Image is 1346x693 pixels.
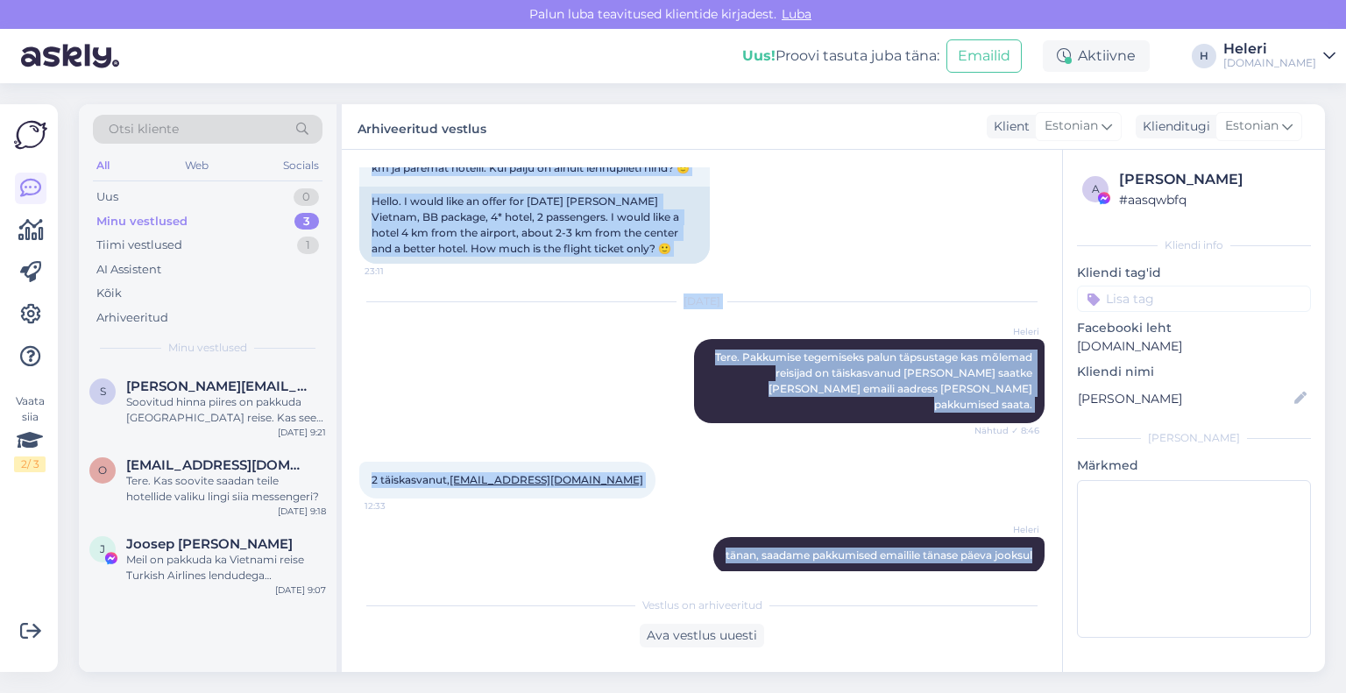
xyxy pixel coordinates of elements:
p: Kliendi nimi [1077,363,1311,381]
div: Uus [96,188,118,206]
div: Kõik [96,285,122,302]
p: [DOMAIN_NAME] [1077,337,1311,356]
div: Proovi tasuta juba täna: [742,46,939,67]
div: Arhiveeritud [96,309,168,327]
span: Joosep Lind [126,536,293,552]
span: Heleri [974,325,1039,338]
span: 12:33 [365,499,430,513]
div: Klient [987,117,1030,136]
span: 2 täiskasvanut, [372,473,643,486]
span: olga_204@mail.ru [126,457,308,473]
span: sandra.zoober@mail.ee [126,378,308,394]
span: Otsi kliente [109,120,179,138]
div: 1 [297,237,319,254]
div: # aasqwbfq [1119,190,1306,209]
div: [DATE] [359,293,1045,309]
div: Vaata siia [14,393,46,472]
input: Lisa nimi [1078,389,1291,408]
div: Soovitud hinna piires on pakkuda [GEOGRAPHIC_DATA] reise. Kas see sihtkoht sobib Teile? [126,394,326,426]
span: Luba [776,6,817,22]
button: Emailid [946,39,1022,73]
div: Klienditugi [1136,117,1210,136]
span: Vestlus on arhiveeritud [642,598,762,613]
div: H [1192,44,1216,68]
div: 3 [294,213,319,230]
label: Arhiveeritud vestlus [358,115,486,138]
span: tänan, saadame pakkumised emailile tänase päeva jooksul [726,548,1032,562]
div: Heleri [1223,42,1316,56]
span: a [1092,182,1100,195]
div: AI Assistent [96,261,161,279]
span: Minu vestlused [168,340,247,356]
div: [PERSON_NAME] [1119,169,1306,190]
div: Tiimi vestlused [96,237,182,254]
div: All [93,154,113,177]
span: Estonian [1045,117,1098,136]
span: J [100,542,105,555]
span: o [98,463,107,477]
div: [PERSON_NAME] [1077,430,1311,446]
span: 23:11 [365,265,430,278]
div: Tere. Kas soovite saadan teile hotellide valiku lingi siia messengeri? [126,473,326,505]
input: Lisa tag [1077,286,1311,312]
img: Askly Logo [14,118,47,152]
p: Kliendi tag'id [1077,264,1311,282]
span: Estonian [1225,117,1279,136]
b: Uus! [742,47,776,64]
div: [DATE] 9:21 [278,426,326,439]
a: Heleri[DOMAIN_NAME] [1223,42,1335,70]
div: Minu vestlused [96,213,188,230]
div: Meil on pakkuda ka Vietnami reise Turkish Airlines lendudega (ümberistumisega [GEOGRAPHIC_DATA]) ... [126,552,326,583]
div: 0 [294,188,319,206]
div: 2 / 3 [14,456,46,472]
div: Web [181,154,212,177]
p: Facebooki leht [1077,319,1311,337]
span: Heleri [974,523,1039,536]
div: Socials [280,154,322,177]
div: Aktiivne [1043,40,1150,72]
div: [DATE] 9:18 [278,505,326,518]
span: Nähtud ✓ 8:46 [974,424,1039,437]
div: Hello. I would like an offer for [DATE] [PERSON_NAME] Vietnam, BB package, 4* hotel, 2 passengers... [359,187,710,264]
div: [DATE] 9:07 [275,583,326,597]
span: s [100,385,106,398]
span: Tere. Pakkumise tegemiseks palun täpsustage kas mõlemad reisijad on täiskasvanud [PERSON_NAME] sa... [715,350,1035,411]
div: [DOMAIN_NAME] [1223,56,1316,70]
div: Kliendi info [1077,237,1311,253]
a: [EMAIL_ADDRESS][DOMAIN_NAME] [450,473,643,486]
div: Ava vestlus uuesti [640,624,764,647]
p: Märkmed [1077,456,1311,475]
